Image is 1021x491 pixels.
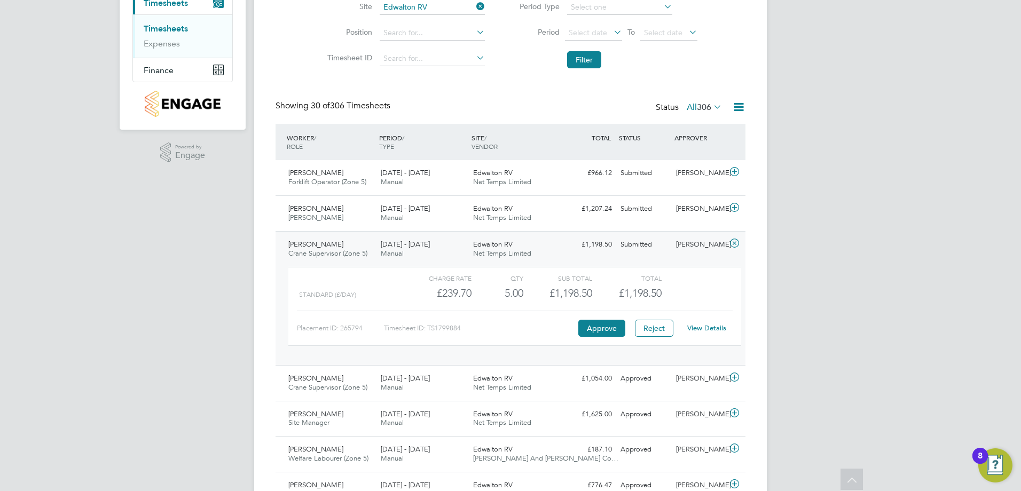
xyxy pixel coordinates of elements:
[144,23,188,34] a: Timesheets
[381,204,430,213] span: [DATE] - [DATE]
[381,374,430,383] span: [DATE] - [DATE]
[523,272,592,284] div: Sub Total
[635,320,673,337] button: Reject
[473,383,531,392] span: Net Temps Limited
[978,448,1012,482] button: Open Resource Center, 8 new notifications
[561,236,616,254] div: £1,198.50
[672,236,727,254] div: [PERSON_NAME]
[403,272,472,284] div: Charge rate
[567,51,601,68] button: Filter
[978,456,983,470] div: 8
[473,374,513,383] span: Edwalton RV
[561,370,616,387] div: £1,054.00
[473,240,513,249] span: Edwalton RV
[472,142,498,151] span: VENDOR
[616,370,672,387] div: Approved
[288,383,367,392] span: Crane Supervisor (Zone 5)
[656,100,724,115] div: Status
[144,38,180,49] a: Expenses
[687,323,726,332] a: View Details
[381,249,404,258] span: Manual
[561,200,616,218] div: £1,207.24
[619,287,662,299] span: £1,198.50
[311,100,330,111] span: 30 of
[697,102,711,113] span: 306
[288,177,366,186] span: Forklift Operator (Zone 5)
[381,418,404,427] span: Manual
[175,151,205,160] span: Engage
[376,128,469,156] div: PERIOD
[624,25,638,39] span: To
[381,383,404,392] span: Manual
[672,128,727,147] div: APPROVER
[616,406,672,423] div: Approved
[288,480,343,489] span: [PERSON_NAME]
[384,320,576,337] div: Timesheet ID: TS1799884
[288,445,343,454] span: [PERSON_NAME]
[380,51,485,66] input: Search for...
[616,128,672,147] div: STATUS
[473,177,531,186] span: Net Temps Limited
[523,284,592,302] div: £1,198.50
[381,480,430,489] span: [DATE] - [DATE]
[379,142,394,151] span: TYPE
[644,28,682,37] span: Select date
[145,91,220,117] img: countryside-properties-logo-retina.png
[381,177,404,186] span: Manual
[144,65,174,75] span: Finance
[472,272,523,284] div: QTY
[288,454,368,463] span: Welfare Labourer (Zone 5)
[288,240,343,249] span: [PERSON_NAME]
[473,249,531,258] span: Net Temps Limited
[175,142,205,152] span: Powered by
[472,284,523,302] div: 5.00
[380,26,485,41] input: Search for...
[592,133,611,142] span: TOTAL
[381,454,404,463] span: Manual
[616,200,672,218] div: Submitted
[592,272,661,284] div: Total
[288,168,343,177] span: [PERSON_NAME]
[473,480,513,489] span: Edwalton RV
[284,128,376,156] div: WORKER
[288,204,343,213] span: [PERSON_NAME]
[512,27,560,37] label: Period
[672,441,727,458] div: [PERSON_NAME]
[287,142,303,151] span: ROLE
[672,370,727,387] div: [PERSON_NAME]
[297,320,384,337] div: Placement ID: 265794
[381,168,430,177] span: [DATE] - [DATE]
[288,213,343,222] span: [PERSON_NAME]
[403,284,472,302] div: £239.70
[288,374,343,383] span: [PERSON_NAME]
[288,418,329,427] span: Site Manager
[616,441,672,458] div: Approved
[561,441,616,458] div: £187.10
[133,58,232,82] button: Finance
[381,240,430,249] span: [DATE] - [DATE]
[299,291,356,298] span: STANDARD (£/day)
[324,53,372,62] label: Timesheet ID
[311,100,390,111] span: 306 Timesheets
[687,102,722,113] label: All
[473,445,513,454] span: Edwalton RV
[381,445,430,454] span: [DATE] - [DATE]
[561,164,616,182] div: £966.12
[132,91,233,117] a: Go to home page
[672,406,727,423] div: [PERSON_NAME]
[512,2,560,11] label: Period Type
[381,409,430,418] span: [DATE] - [DATE]
[473,409,513,418] span: Edwalton RV
[473,168,513,177] span: Edwalton RV
[324,27,372,37] label: Position
[616,164,672,182] div: Submitted
[160,142,206,163] a: Powered byEngage
[288,409,343,418] span: [PERSON_NAME]
[561,406,616,423] div: £1,625.00
[672,164,727,182] div: [PERSON_NAME]
[578,320,625,337] button: Approve
[473,454,618,463] span: [PERSON_NAME] And [PERSON_NAME] Co…
[473,213,531,222] span: Net Temps Limited
[672,200,727,218] div: [PERSON_NAME]
[469,128,561,156] div: SITE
